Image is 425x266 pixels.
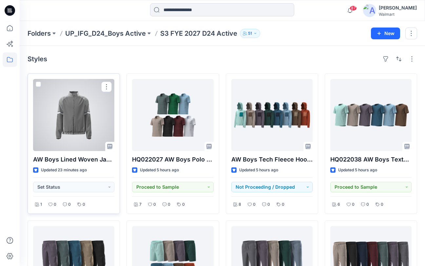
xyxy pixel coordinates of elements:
[139,201,142,208] p: 7
[366,201,369,208] p: 0
[239,201,241,208] p: 8
[182,201,185,208] p: 0
[160,29,237,38] p: S3 FYE 2027 D24 Active
[253,201,256,208] p: 0
[248,30,252,37] p: 51
[68,201,71,208] p: 0
[231,155,313,164] p: AW Boys Tech Fleece Hoodie Option 2
[352,201,355,208] p: 0
[363,4,376,17] img: avatar
[330,79,412,151] a: HQ022038 AW Boys Texture Solid Tee (S1 Carryover)
[33,155,114,164] p: AW Boys Lined Woven Jackets (colorblock)
[83,201,85,208] p: 0
[54,201,56,208] p: 0
[41,167,87,174] p: Updated 23 minutes ago
[379,4,417,12] div: [PERSON_NAME]
[28,29,51,38] a: Folders
[371,28,400,39] button: New
[33,79,114,151] a: AW Boys Lined Woven Jackets (colorblock)
[239,167,278,174] p: Updated 5 hours ago
[381,201,383,208] p: 0
[350,6,357,11] span: 87
[153,201,156,208] p: 0
[240,29,260,38] button: 51
[282,201,284,208] p: 0
[338,201,340,208] p: 6
[338,167,377,174] p: Updated 5 hours ago
[231,79,313,151] a: AW Boys Tech Fleece Hoodie Option 2
[65,29,146,38] a: UP_IFG_D24_Boys Active
[267,201,270,208] p: 0
[379,12,417,17] div: Walmart
[28,55,47,63] h4: Styles
[132,155,213,164] p: HQ022027 AW Boys Polo (S2 Carryover)
[330,155,412,164] p: HQ022038 AW Boys Texture Solid Tee (S1 Carryover)
[140,167,179,174] p: Updated 5 hours ago
[132,79,213,151] a: HQ022027 AW Boys Polo (S2 Carryover)
[168,201,170,208] p: 0
[40,201,42,208] p: 1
